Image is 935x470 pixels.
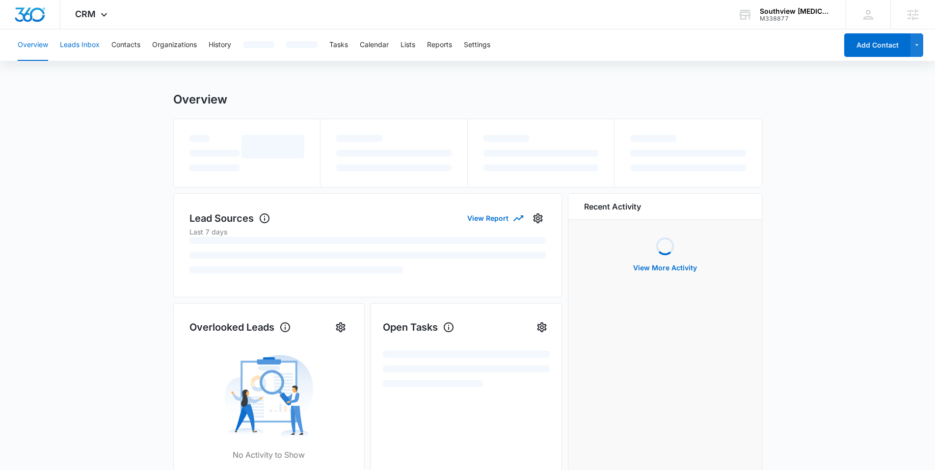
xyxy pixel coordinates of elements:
[760,7,831,15] div: account name
[60,29,100,61] button: Leads Inbox
[189,227,546,237] p: Last 7 days
[329,29,348,61] button: Tasks
[18,29,48,61] button: Overview
[760,15,831,22] div: account id
[152,29,197,61] button: Organizations
[189,211,270,226] h1: Lead Sources
[427,29,452,61] button: Reports
[623,256,707,280] button: View More Activity
[111,29,140,61] button: Contacts
[75,9,96,19] span: CRM
[189,320,291,335] h1: Overlooked Leads
[584,201,641,212] h6: Recent Activity
[530,210,546,226] button: Settings
[464,29,490,61] button: Settings
[233,449,305,461] p: No Activity to Show
[360,29,389,61] button: Calendar
[467,209,522,227] button: View Report
[401,29,415,61] button: Lists
[333,319,348,335] button: Settings
[534,319,550,335] button: Settings
[844,33,910,57] button: Add Contact
[173,92,227,107] h1: Overview
[209,29,231,61] button: History
[383,320,454,335] h1: Open Tasks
